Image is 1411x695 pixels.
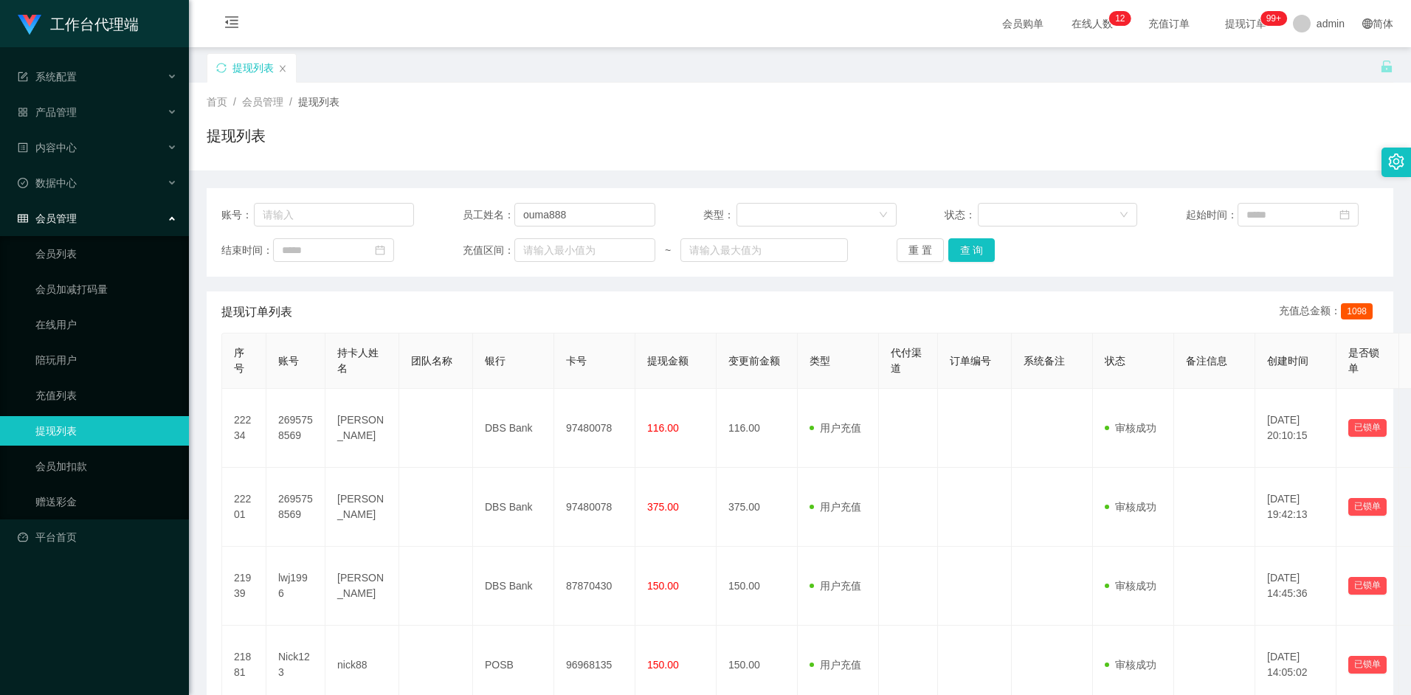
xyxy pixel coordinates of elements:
span: 提现订单列表 [221,303,292,321]
i: 图标: sync [216,63,227,73]
td: DBS Bank [473,389,554,468]
sup: 12 [1109,11,1131,26]
span: 账号 [278,355,299,367]
td: 2695758569 [266,468,325,547]
span: 会员管理 [242,96,283,108]
input: 请输入 [254,203,414,227]
input: 请输入最大值为 [680,238,848,262]
td: [PERSON_NAME] [325,468,399,547]
i: 图标: down [1120,210,1128,221]
span: 提现列表 [298,96,339,108]
span: 备注信息 [1186,355,1227,367]
a: 图标: dashboard平台首页 [18,522,177,552]
span: 内容中心 [18,142,77,153]
span: 提现订单 [1218,18,1274,29]
td: 150.00 [717,547,798,626]
td: 22234 [222,389,266,468]
a: 工作台代理端 [18,18,139,30]
h1: 提现列表 [207,125,266,147]
h1: 工作台代理端 [50,1,139,48]
div: 充值总金额： [1279,303,1379,321]
td: 21939 [222,547,266,626]
span: 在线人数 [1064,18,1120,29]
i: 图标: down [879,210,888,221]
img: logo.9652507e.png [18,15,41,35]
span: 审核成功 [1105,580,1156,592]
span: 充值订单 [1141,18,1197,29]
span: 首页 [207,96,227,108]
span: 150.00 [647,659,679,671]
button: 已锁单 [1348,419,1387,437]
span: 产品管理 [18,106,77,118]
span: 账号： [221,207,254,223]
td: [DATE] 19:42:13 [1255,468,1336,547]
span: 创建时间 [1267,355,1308,367]
td: DBS Bank [473,547,554,626]
span: / [233,96,236,108]
span: 充值区间： [463,243,514,258]
span: 类型： [703,207,736,223]
span: 结束时间： [221,243,273,258]
span: 提现金额 [647,355,689,367]
span: 是否锁单 [1348,347,1379,374]
i: 图标: calendar [375,245,385,255]
td: 97480078 [554,389,635,468]
i: 图标: close [278,64,287,73]
span: 审核成功 [1105,501,1156,513]
span: 系统配置 [18,71,77,83]
td: 2695758569 [266,389,325,468]
button: 已锁单 [1348,656,1387,674]
span: 持卡人姓名 [337,347,379,374]
span: 状态 [1105,355,1125,367]
i: 图标: appstore-o [18,107,28,117]
div: 提现列表 [232,54,274,82]
td: [DATE] 14:45:36 [1255,547,1336,626]
a: 提现列表 [35,416,177,446]
td: 97480078 [554,468,635,547]
span: 代付渠道 [891,347,922,374]
span: 会员管理 [18,212,77,224]
a: 陪玩用户 [35,345,177,375]
td: [DATE] 20:10:15 [1255,389,1336,468]
td: 22201 [222,468,266,547]
span: 类型 [810,355,830,367]
span: 审核成功 [1105,659,1156,671]
a: 赠送彩金 [35,487,177,516]
a: 会员加扣款 [35,452,177,481]
span: 116.00 [647,422,679,434]
a: 在线用户 [35,310,177,339]
td: DBS Bank [473,468,554,547]
span: ~ [655,243,680,258]
span: 用户充值 [810,501,861,513]
i: 图标: profile [18,142,28,153]
span: 375.00 [647,501,679,513]
input: 请输入 [514,203,655,227]
button: 查 询 [948,238,996,262]
span: 序号 [234,347,244,374]
a: 会员列表 [35,239,177,269]
span: 用户充值 [810,422,861,434]
td: [PERSON_NAME] [325,547,399,626]
td: lwj1996 [266,547,325,626]
i: 图标: setting [1388,153,1404,170]
td: 87870430 [554,547,635,626]
span: 系统备注 [1024,355,1065,367]
span: 银行 [485,355,506,367]
span: 用户充值 [810,580,861,592]
a: 会员加减打码量 [35,274,177,304]
span: 状态： [945,207,978,223]
span: 用户充值 [810,659,861,671]
p: 1 [1115,11,1120,26]
button: 重 置 [897,238,944,262]
span: / [289,96,292,108]
span: 变更前金额 [728,355,780,367]
i: 图标: check-circle-o [18,178,28,188]
button: 已锁单 [1348,577,1387,595]
input: 请输入最小值为 [514,238,655,262]
sup: 1158 [1260,11,1287,26]
span: 订单编号 [950,355,991,367]
span: 卡号 [566,355,587,367]
i: 图标: calendar [1339,210,1350,220]
span: 员工姓名： [463,207,514,223]
span: 150.00 [647,580,679,592]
